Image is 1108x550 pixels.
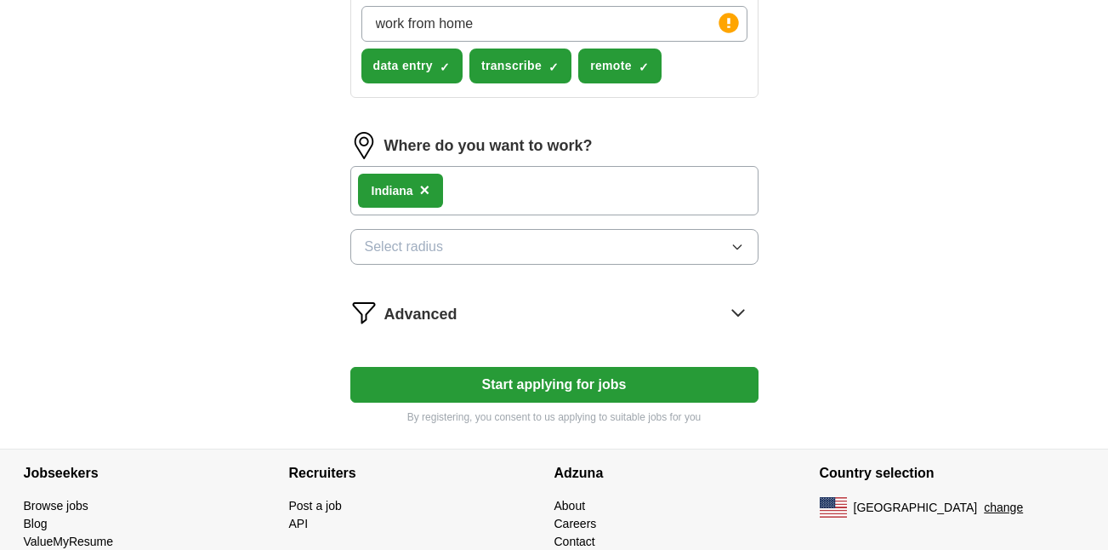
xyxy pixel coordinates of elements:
[420,180,430,199] span: ×
[590,57,632,75] span: remote
[289,517,309,530] a: API
[24,517,48,530] a: Blog
[469,49,571,83] button: transcribe✓
[24,535,114,548] a: ValueMyResume
[361,6,747,42] input: Type a job title and press enter
[820,497,847,518] img: US flag
[554,517,597,530] a: Careers
[481,57,542,75] span: transcribe
[420,178,430,203] button: ×
[548,60,559,74] span: ✓
[384,135,593,158] label: Where do you want to work?
[350,299,378,326] img: filter
[554,535,595,548] a: Contact
[350,229,759,265] button: Select radius
[639,60,649,74] span: ✓
[361,49,463,83] button: data entry✓
[578,49,662,83] button: remote✓
[372,182,413,200] div: iana
[372,184,389,198] strong: Ind
[384,303,457,326] span: Advanced
[365,237,444,257] span: Select radius
[984,499,1023,517] button: change
[854,499,978,517] span: [GEOGRAPHIC_DATA]
[440,60,450,74] span: ✓
[820,450,1085,497] h4: Country selection
[554,499,586,513] a: About
[24,499,88,513] a: Browse jobs
[350,367,759,403] button: Start applying for jobs
[350,132,378,159] img: location.png
[350,410,759,425] p: By registering, you consent to us applying to suitable jobs for you
[373,57,433,75] span: data entry
[289,499,342,513] a: Post a job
